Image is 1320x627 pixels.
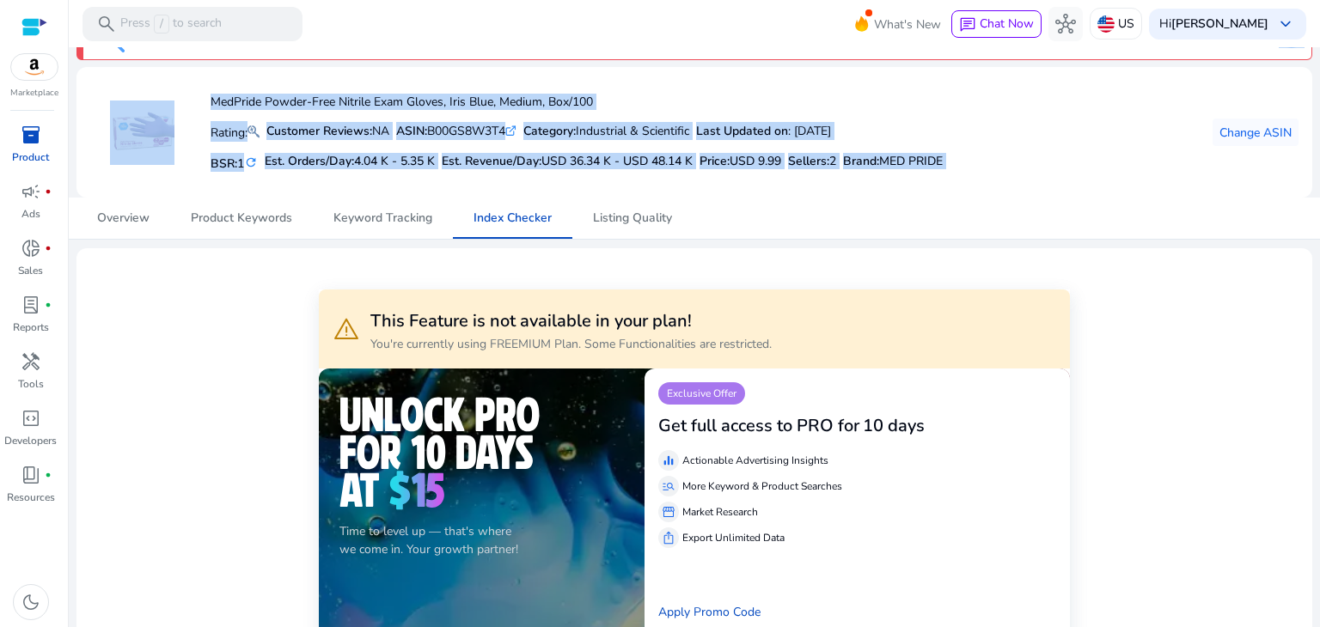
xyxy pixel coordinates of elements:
span: donut_small [21,238,41,259]
span: warning [333,315,360,343]
span: hub [1055,14,1076,34]
div: : [DATE] [696,122,831,140]
p: Tools [18,376,44,392]
span: search [96,14,117,34]
p: Reports [13,320,49,335]
p: Time to level up — that's where we come in. Your growth partner! [339,522,624,558]
span: inventory_2 [21,125,41,145]
b: Customer Reviews: [266,123,372,139]
span: What's New [874,9,941,40]
p: Product [12,149,49,165]
h3: 10 days [863,416,925,436]
h5: Price: [700,155,781,169]
b: ASIN: [396,123,427,139]
button: Change ASIN [1213,119,1299,146]
span: MED PRIDE [879,153,943,169]
span: manage_search [662,479,675,493]
img: amazon.svg [11,54,58,80]
div: B00GS8W3T4 [396,122,516,140]
span: campaign [21,181,41,202]
span: dark_mode [21,592,41,612]
p: US [1118,9,1134,39]
p: Exclusive Offer [658,382,745,405]
span: 2 [829,153,836,169]
h3: This Feature is not available in your plan! [370,311,772,332]
span: fiber_manual_record [45,188,52,195]
h3: Get full access to PRO for [658,416,859,436]
p: Marketplace [10,87,58,100]
h4: MedPride Powder-Free Nitrile Exam Gloves, Iris Blue, Medium, Box/100 [211,95,943,110]
span: chat [959,16,976,33]
p: Actionable Advertising Insights [682,453,828,468]
img: 61YO+aQShHL.jpg [110,100,174,165]
span: fiber_manual_record [45,472,52,478]
b: [PERSON_NAME] [1171,15,1268,32]
span: Index Checker [474,212,552,224]
span: 4.04 K - 5.35 K [354,153,435,169]
span: fiber_manual_record [45,301,52,308]
p: Export Unlimited Data [682,530,785,545]
p: Hi [1159,18,1268,30]
p: Press to search [120,15,222,33]
h5: Est. Orders/Day: [265,155,435,169]
span: Change ASIN [1219,124,1292,142]
span: storefront [662,505,675,519]
span: USD 36.34 K - USD 48.14 K [541,153,693,169]
span: Brand [843,153,877,169]
span: equalizer [662,454,675,467]
span: fiber_manual_record [45,245,52,252]
a: Apply Promo Code [658,604,761,620]
p: You're currently using FREEMIUM Plan. Some Functionalities are restricted. [370,335,772,353]
mat-icon: refresh [244,155,258,171]
span: Overview [97,212,150,224]
span: book_4 [21,465,41,485]
span: Product Keywords [191,212,292,224]
img: us.svg [1097,15,1115,33]
p: Developers [4,433,57,448]
span: lab_profile [21,295,41,315]
span: keyboard_arrow_down [1275,14,1296,34]
p: Resources [7,490,55,505]
button: hub [1048,7,1083,41]
div: Industrial & Scientific [523,122,689,140]
p: Rating: [211,121,260,142]
div: NA [266,122,389,140]
h5: Est. Revenue/Day: [442,155,693,169]
span: Listing Quality [593,212,672,224]
p: More Keyword & Product Searches [682,478,842,494]
span: Chat Now [980,15,1034,32]
span: Keyword Tracking [333,212,432,224]
p: Ads [21,206,40,222]
h5: Sellers: [788,155,836,169]
p: Sales [18,263,43,278]
button: chatChat Now [951,10,1042,38]
span: / [154,15,169,33]
h5: BSR: [211,153,258,172]
span: handyman [21,351,41,372]
p: Market Research [682,504,758,520]
span: USD 9.99 [730,153,781,169]
b: Last Updated on [696,123,788,139]
b: Category: [523,123,576,139]
span: 1 [237,155,244,172]
h5: : [843,155,943,169]
span: ios_share [662,531,675,545]
span: code_blocks [21,408,41,429]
